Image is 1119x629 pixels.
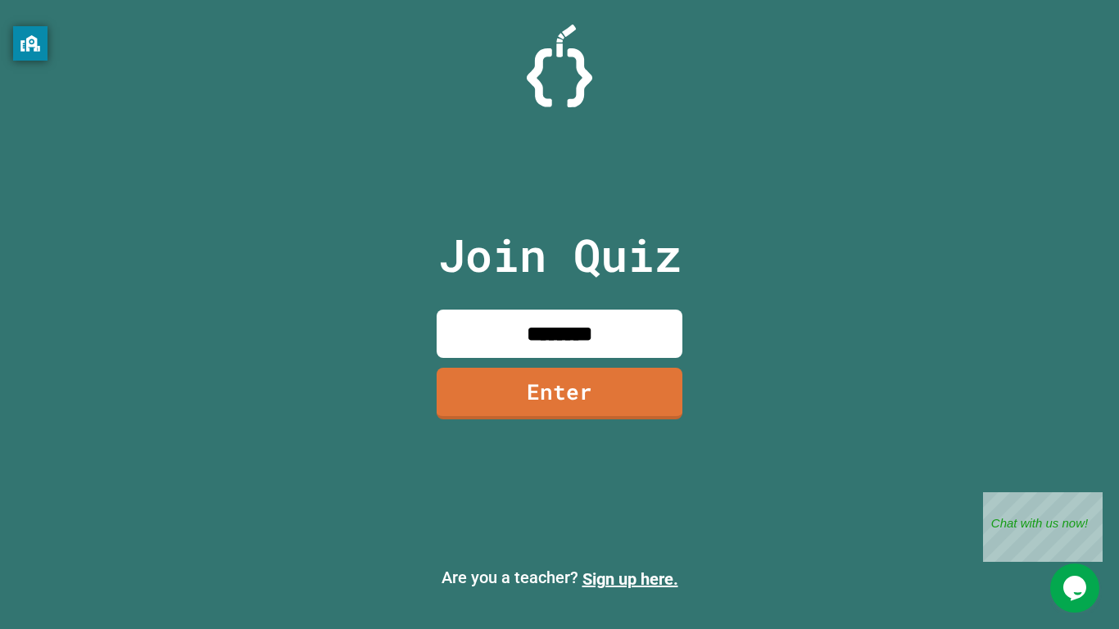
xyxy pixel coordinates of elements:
a: Sign up here. [582,569,678,589]
iframe: chat widget [1050,563,1103,613]
a: Enter [437,368,682,419]
button: privacy banner [13,26,48,61]
p: Join Quiz [438,221,682,289]
p: Are you a teacher? [13,565,1106,591]
img: Logo.svg [527,25,592,107]
iframe: chat widget [983,492,1103,562]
